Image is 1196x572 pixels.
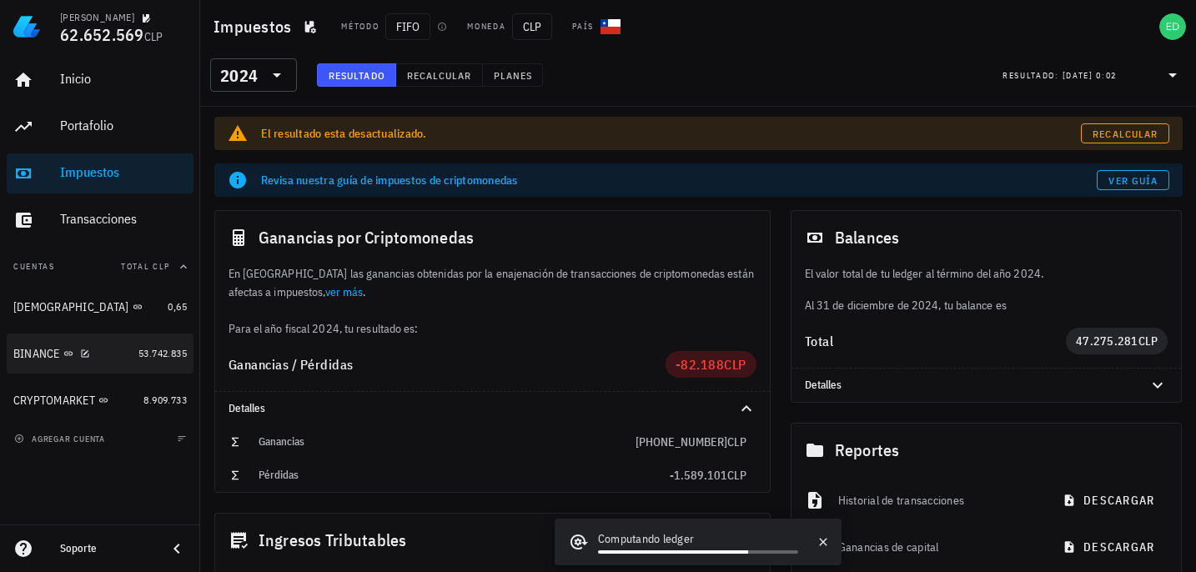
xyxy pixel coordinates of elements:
[144,29,163,44] span: CLP
[215,211,770,264] div: Ganancias por Criptomonedas
[601,17,621,37] div: CL-icon
[1097,170,1169,190] a: Ver guía
[7,380,193,420] a: CRYPTOMARKET 8.909.733
[1108,174,1158,187] span: Ver guía
[325,284,364,299] a: ver más
[261,125,1081,142] div: El resultado esta desactualizado.
[261,172,1097,188] div: Revisa nuestra guía de impuestos de criptomonedas
[215,264,770,338] div: En [GEOGRAPHIC_DATA] las ganancias obtenidas por la enajenación de transacciones de criptomonedas...
[259,469,670,482] div: Pérdidas
[724,356,746,373] span: CLP
[670,468,727,483] span: -1.589.101
[259,435,636,449] div: Ganancias
[214,13,298,40] h1: Impuestos
[791,369,1182,402] div: Detalles
[60,542,153,555] div: Soporte
[1063,68,1117,84] div: [DATE] 0:02
[7,334,193,374] a: BINANCE 53.742.835
[1081,123,1169,143] a: Recalcular
[60,71,187,87] div: Inicio
[805,264,1168,283] p: El valor total de tu ledger al término del año 2024.
[7,247,193,287] button: CuentasTotal CLP
[138,347,187,359] span: 53.742.835
[60,164,187,180] div: Impuestos
[838,482,1039,519] div: Historial de transacciones
[467,20,505,33] div: Moneda
[215,392,770,425] div: Detalles
[328,69,385,82] span: Resultado
[727,468,746,483] span: CLP
[1138,334,1158,349] span: CLP
[791,264,1182,314] div: Al 31 de diciembre de 2024, tu balance es
[406,69,472,82] span: Recalcular
[7,287,193,327] a: [DEMOGRAPHIC_DATA] 0,65
[1092,128,1158,140] span: Recalcular
[13,347,60,361] div: BINANCE
[7,200,193,240] a: Transacciones
[60,11,134,24] div: [PERSON_NAME]
[385,13,430,40] span: FIFO
[168,300,187,313] span: 0,65
[18,434,105,444] span: agregar cuenta
[229,356,354,373] span: Ganancias / Pérdidas
[493,69,533,82] span: Planes
[60,118,187,133] div: Portafolio
[60,23,144,46] span: 62.652.569
[483,63,544,87] button: Planes
[60,211,187,227] div: Transacciones
[396,63,483,87] button: Recalcular
[676,356,725,373] span: -82.188
[13,300,129,314] div: [DEMOGRAPHIC_DATA]
[992,59,1193,91] div: Resultado:[DATE] 0:02
[727,434,746,449] span: CLP
[215,514,770,567] div: Ingresos Tributables
[10,430,113,447] button: agregar cuenta
[1053,485,1168,515] button: descargar
[341,20,379,33] div: Método
[512,13,552,40] span: CLP
[1066,539,1154,554] span: descargar
[791,211,1182,264] div: Balances
[805,334,1067,348] div: Total
[1159,13,1186,40] div: avatar
[572,20,594,33] div: País
[121,261,170,272] span: Total CLP
[1053,532,1168,562] button: descargar
[143,394,187,406] span: 8.909.733
[1003,64,1063,86] div: Resultado:
[838,529,1039,565] div: Ganancias de capital
[13,13,40,40] img: LedgiFi
[1066,493,1154,508] span: descargar
[210,58,297,92] div: 2024
[7,153,193,193] a: Impuestos
[636,434,727,449] span: [PHONE_NUMBER]
[1076,334,1138,349] span: 47.275.281
[7,107,193,147] a: Portafolio
[13,394,95,408] div: CRYPTOMARKET
[7,60,193,100] a: Inicio
[598,530,798,550] div: Computando ledger
[791,424,1182,477] div: Reportes
[805,379,1128,392] div: Detalles
[317,63,396,87] button: Resultado
[220,68,258,84] div: 2024
[229,402,716,415] div: Detalles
